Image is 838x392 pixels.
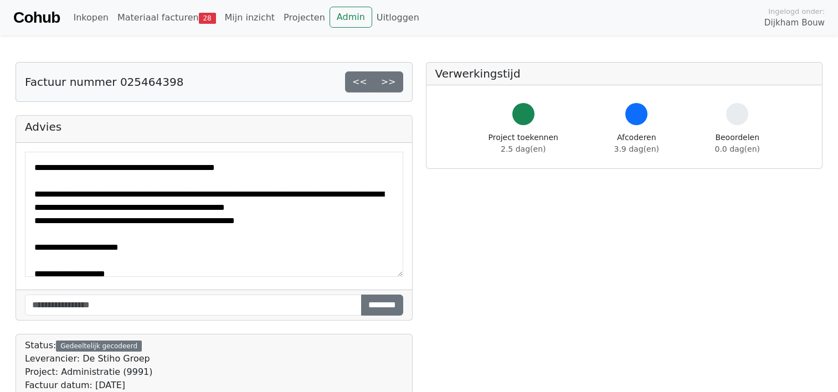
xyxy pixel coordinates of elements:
div: Gedeeltelijk gecodeerd [56,341,142,352]
a: Admin [330,7,372,28]
div: Leverancier: De Stiho Groep [25,352,153,365]
a: Uitloggen [372,7,424,29]
div: Beoordelen [715,132,760,155]
h5: Factuur nummer 025464398 [25,75,183,89]
span: 2.5 dag(en) [501,145,546,153]
span: 3.9 dag(en) [614,145,659,153]
div: Project toekennen [489,132,558,155]
a: << [345,71,374,92]
a: Materiaal facturen28 [113,7,220,29]
div: Afcoderen [614,132,659,155]
a: Cohub [13,4,60,31]
span: Dijkham Bouw [764,17,825,29]
h5: Advies [25,120,403,133]
div: Factuur datum: [DATE] [25,379,153,392]
span: Ingelogd onder: [768,6,825,17]
span: 0.0 dag(en) [715,145,760,153]
a: >> [374,71,403,92]
h5: Verwerkingstijd [435,67,814,80]
a: Mijn inzicht [220,7,280,29]
a: Inkopen [69,7,112,29]
a: Projecten [279,7,330,29]
span: 28 [199,13,216,24]
div: Project: Administratie (9991) [25,365,153,379]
